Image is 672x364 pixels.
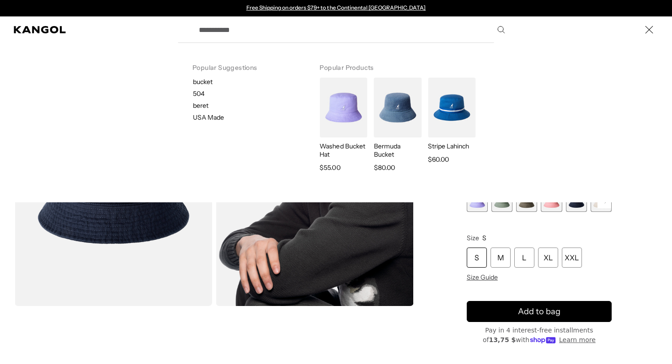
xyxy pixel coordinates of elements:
p: Stripe Lahinch [428,142,475,150]
button: Close [640,21,658,39]
p: Bermuda Bucket [374,142,421,158]
p: beret [193,101,305,110]
p: USA Made [193,113,224,121]
div: Announcement [242,5,430,12]
p: 504 [193,90,305,98]
a: Bermuda Bucket Bermuda Bucket $80.00 [371,78,421,173]
button: Search here [497,26,505,34]
slideshow-component: Announcement bar [242,5,430,12]
a: Free Shipping on orders $79+ to the Continental [GEOGRAPHIC_DATA] [246,4,426,11]
h3: Popular Products [320,52,479,78]
span: $55.00 [320,162,340,173]
a: Kangol [14,26,66,33]
p: Washed Bucket Hat [320,142,367,158]
span: $60.00 [428,154,449,165]
h3: Popular Suggestions [192,52,290,78]
a: Stripe Lahinch Stripe Lahinch $60.00 [425,78,475,165]
img: Bermuda Bucket [374,78,421,137]
img: Washed Bucket Hat [320,78,367,137]
span: $80.00 [374,162,395,173]
div: 1 of 2 [242,5,430,12]
a: Washed Bucket Hat Washed Bucket Hat $55.00 [317,78,367,173]
a: USA Made [181,113,305,121]
img: Stripe Lahinch [428,78,475,137]
p: bucket [193,78,305,86]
